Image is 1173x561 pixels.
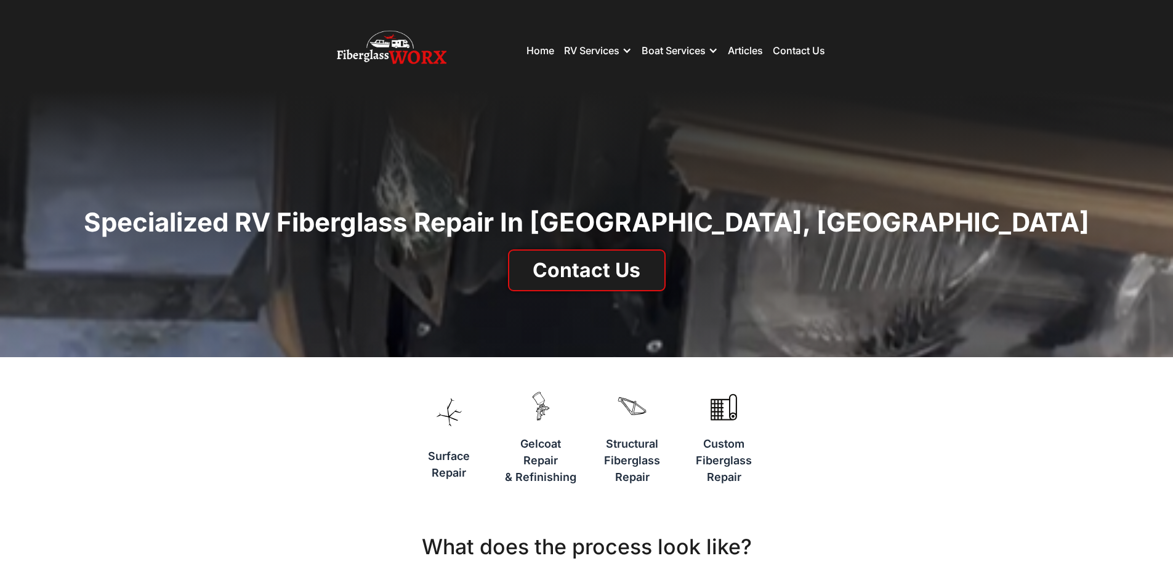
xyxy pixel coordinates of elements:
[505,435,576,485] h3: Gelcoat Repair & Refinishing
[728,44,763,57] a: Articles
[773,44,825,57] a: Contact Us
[613,377,651,435] img: A piece of fiberglass that represents structure
[428,448,470,481] h3: Surface Repair
[642,44,706,57] div: Boat Services
[564,44,619,57] div: RV Services
[526,44,554,57] a: Home
[508,249,666,291] a: Contact Us
[704,377,743,435] img: A roll of fiberglass mat
[691,435,756,485] h3: Custom Fiberglass Repair
[600,435,664,485] h3: Structural Fiberglass Repair
[84,206,1089,239] h1: Specialized RV Fiberglass repair in [GEOGRAPHIC_DATA], [GEOGRAPHIC_DATA]
[564,32,632,69] div: RV Services
[297,535,876,560] h2: What does the process look like?
[642,32,718,69] div: Boat Services
[430,377,469,448] img: A vector of icon of a spreading spider crack
[522,377,560,435] img: A paint gun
